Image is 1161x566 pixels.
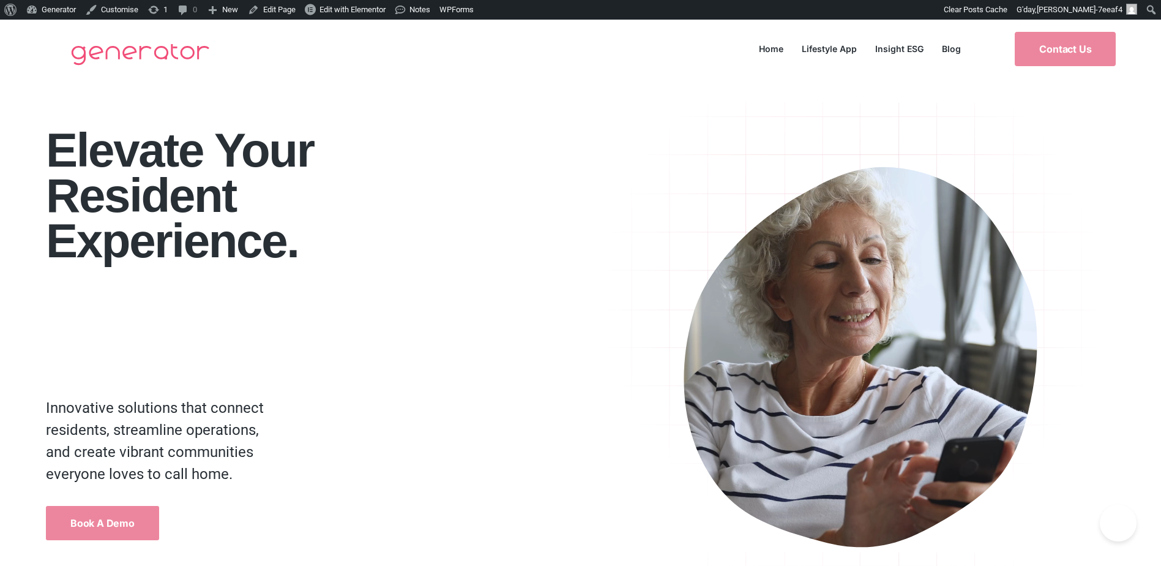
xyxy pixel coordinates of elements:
[750,40,970,57] nav: Menu
[793,40,866,57] a: Lifestyle App
[866,40,933,57] a: Insight ESG
[1037,5,1122,14] span: [PERSON_NAME]-7eeaf4
[1100,505,1137,541] iframe: Toggle Customer Support
[1015,32,1116,66] a: Contact Us
[1039,44,1091,54] span: Contact Us
[46,506,159,540] a: Book a Demo
[46,397,275,485] p: Innovative solutions that connect residents, streamline operations, and create vibrant communitie...
[46,127,594,263] h1: Elevate your Resident Experience.
[319,5,386,14] span: Edit with Elementor
[70,518,135,528] span: Book a Demo
[933,40,970,57] a: Blog
[750,40,793,57] a: Home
